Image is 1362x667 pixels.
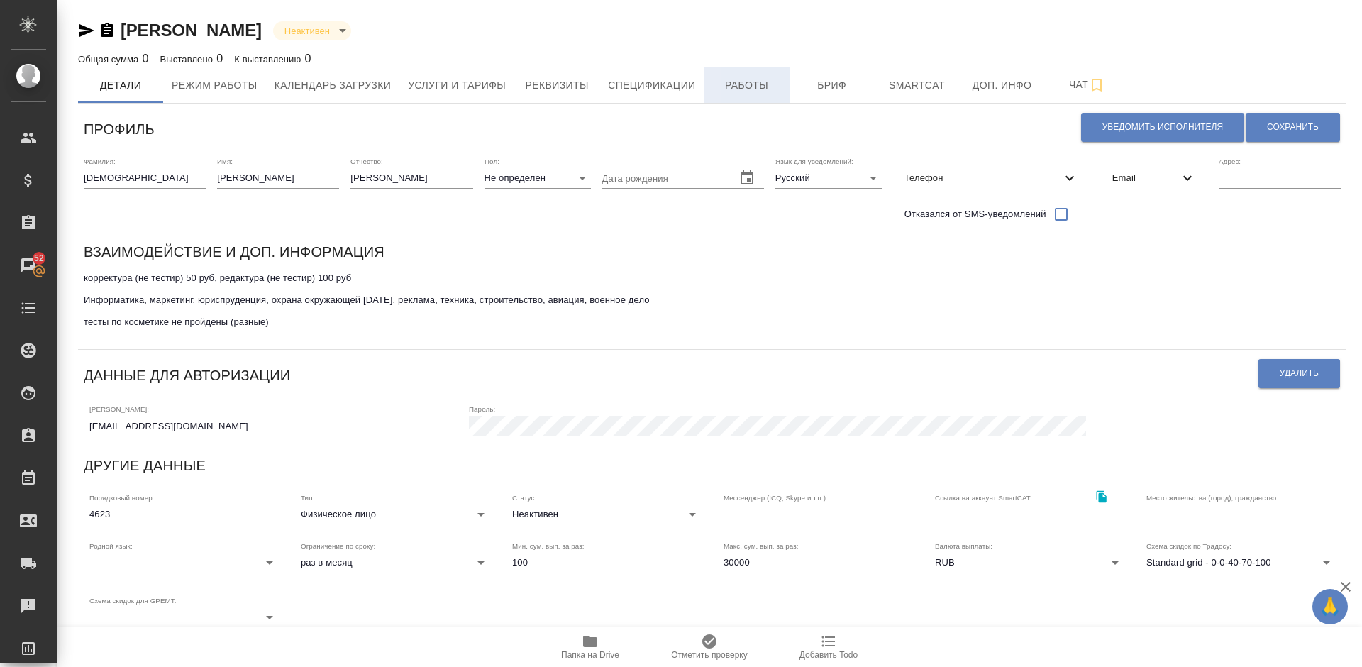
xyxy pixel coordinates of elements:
span: Отказался от SMS-уведомлений [904,207,1046,221]
label: Валюта выплаты: [935,543,992,550]
label: Схема скидок для GPEMT: [89,597,177,604]
div: Русский [775,168,882,188]
button: Неактивен [280,25,334,37]
div: 0 [78,50,149,67]
span: Работы [713,77,781,94]
button: Скопировать ссылку для ЯМессенджера [78,22,95,39]
div: Не определен [485,168,591,188]
button: Отметить проверку [650,627,769,667]
label: Макс. сум. вып. за раз: [724,543,799,550]
h6: Данные для авторизации [84,364,290,387]
label: Мессенджер (ICQ, Skype и т.п.): [724,494,828,501]
label: Пол: [485,158,499,165]
label: Порядковый номер: [89,494,154,501]
div: 0 [160,50,223,67]
label: Фамилия: [84,158,116,165]
label: Адрес: [1219,158,1241,165]
a: [PERSON_NAME] [121,21,262,40]
span: Email [1112,171,1179,185]
button: Добавить Todo [769,627,888,667]
textarea: корректура (не тестир) 50 руб, редактура (не тестир) 100 руб Информатика, маркетинг, юриспруденци... [84,272,1341,338]
span: Добавить Todo [799,650,858,660]
label: Тип: [301,494,314,501]
div: Email [1101,162,1207,194]
span: Доп. инфо [968,77,1036,94]
div: Неактивен [273,21,351,40]
button: Сохранить [1246,113,1340,142]
p: Общая сумма [78,54,142,65]
label: Ограничение по сроку: [301,543,375,550]
label: Статус: [512,494,536,501]
button: 🙏 [1312,589,1348,624]
span: Календарь загрузки [275,77,392,94]
span: Услуги и тарифы [408,77,506,94]
span: Бриф [798,77,866,94]
span: Сохранить [1267,121,1319,133]
label: Язык для уведомлений: [775,158,853,165]
label: [PERSON_NAME]: [89,406,149,413]
div: Неактивен [512,505,701,524]
span: Папка на Drive [561,650,619,660]
div: Standard grid - 0-0-40-70-100 [1146,553,1335,573]
span: Детали [87,77,155,94]
div: RUB [935,553,1124,573]
label: Имя: [217,158,233,165]
h6: Взаимодействие и доп. информация [84,241,384,263]
button: Скопировать ссылку [1087,483,1116,512]
div: Телефон [893,162,1090,194]
h6: Профиль [84,118,155,140]
span: 🙏 [1318,592,1342,622]
span: Smartcat [883,77,951,94]
button: Папка на Drive [531,627,650,667]
button: Уведомить исполнителя [1081,113,1244,142]
div: Физическое лицо [301,505,489,524]
span: Телефон [904,171,1061,185]
label: Родной язык: [89,543,133,550]
span: Спецификации [608,77,695,94]
a: 52 [4,248,53,283]
label: Мин. сум. вып. за раз: [512,543,585,550]
span: Отметить проверку [671,650,747,660]
label: Пароль: [469,406,495,413]
h6: Другие данные [84,454,206,477]
p: Выставлено [160,54,217,65]
div: 0 [234,50,311,67]
span: Реквизиты [523,77,591,94]
label: Отчество: [350,158,383,165]
label: Место жительства (город), гражданство: [1146,494,1278,501]
span: Уведомить исполнителя [1102,121,1223,133]
span: Режим работы [172,77,258,94]
svg: Подписаться [1088,77,1105,94]
p: К выставлению [234,54,304,65]
div: раз в месяц [301,553,489,573]
label: Схема скидок по Традосу: [1146,543,1231,550]
span: 52 [26,251,52,265]
span: Удалить [1280,368,1319,380]
button: Удалить [1258,359,1340,388]
button: Скопировать ссылку [99,22,116,39]
span: Чат [1053,76,1122,94]
label: Ссылка на аккаунт SmartCAT: [935,494,1032,501]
